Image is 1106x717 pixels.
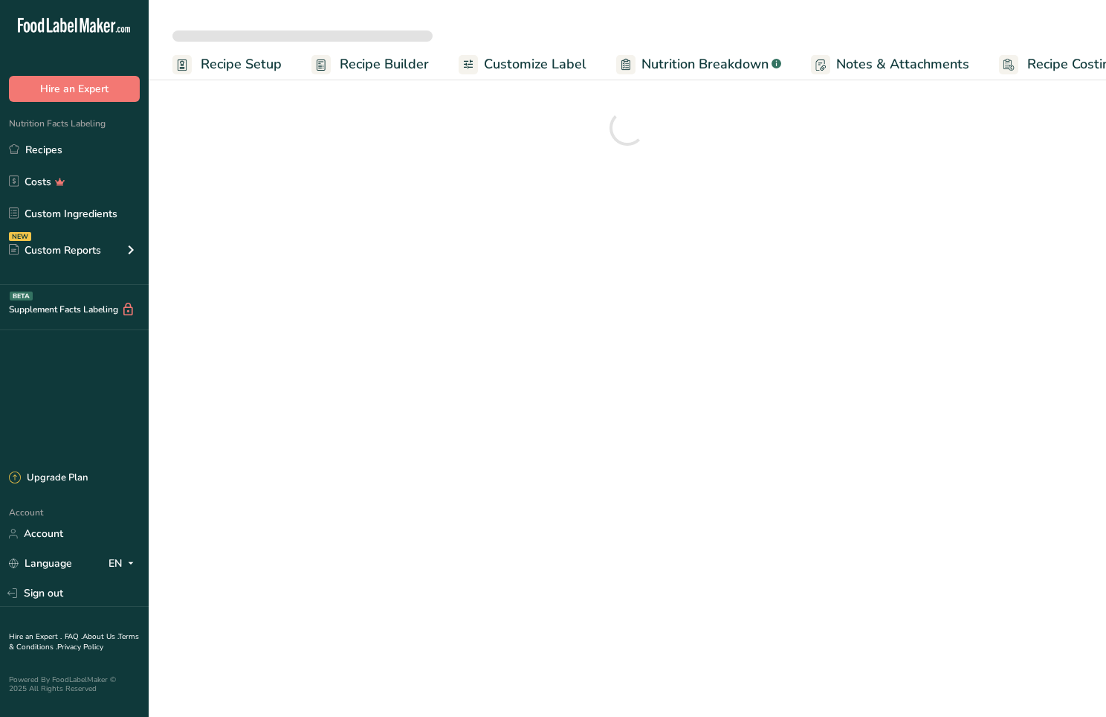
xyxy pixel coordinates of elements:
a: Nutrition Breakdown [616,48,781,81]
a: Recipe Setup [172,48,282,81]
span: Customize Label [484,54,586,74]
button: Hire an Expert [9,76,140,102]
div: Upgrade Plan [9,471,88,486]
span: Recipe Builder [340,54,429,74]
div: Powered By FoodLabelMaker © 2025 All Rights Reserved [9,675,140,693]
a: Terms & Conditions . [9,631,139,652]
div: Custom Reports [9,242,101,258]
div: BETA [10,292,33,300]
a: About Us . [83,631,118,642]
span: Notes & Attachments [836,54,969,74]
a: Hire an Expert . [9,631,62,642]
a: Notes & Attachments [811,48,969,81]
span: Nutrition Breakdown [641,54,769,74]
span: Recipe Setup [201,54,282,74]
div: NEW [9,232,31,241]
div: EN [109,555,140,573]
a: Privacy Policy [57,642,103,652]
a: Language [9,550,72,576]
a: Recipe Builder [311,48,429,81]
a: Customize Label [459,48,586,81]
a: FAQ . [65,631,83,642]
